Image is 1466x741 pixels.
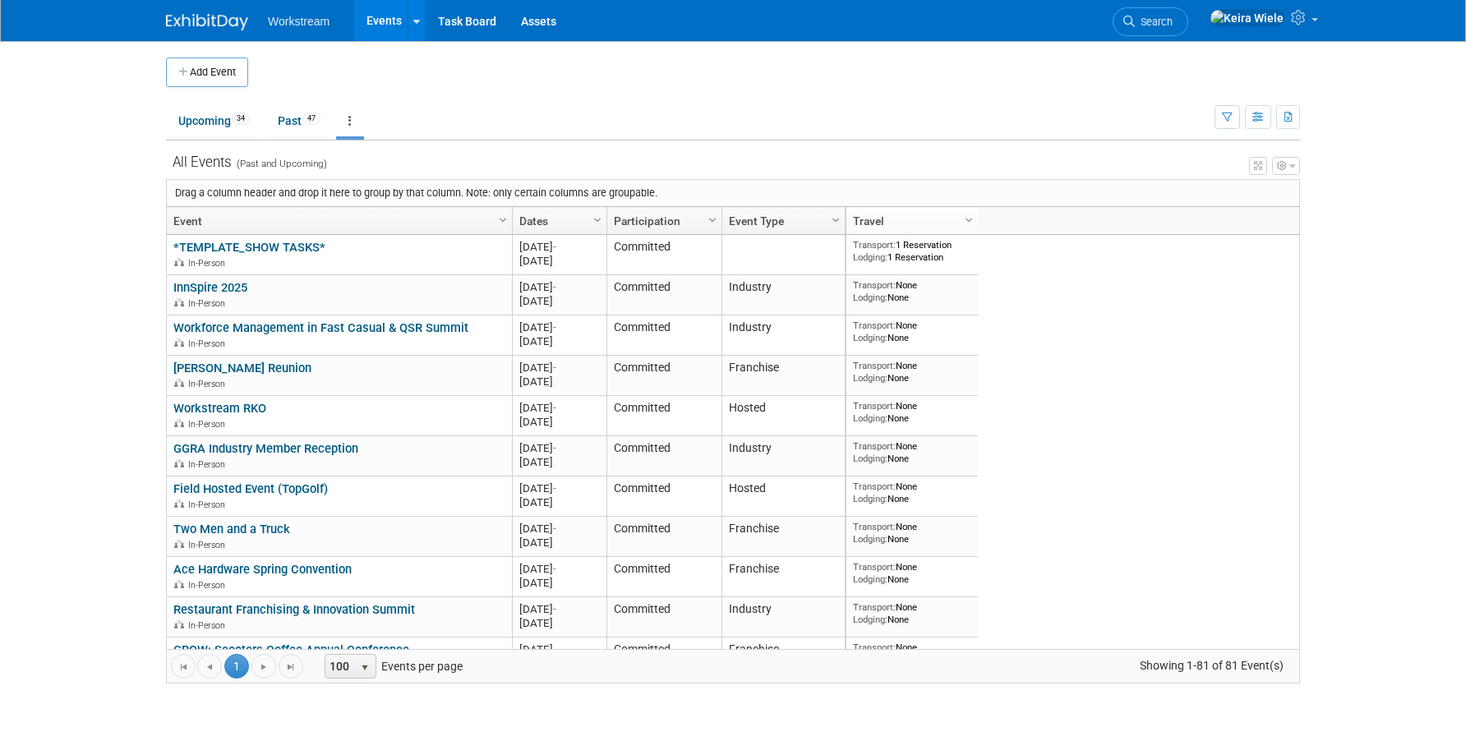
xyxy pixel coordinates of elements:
[519,455,599,469] div: [DATE]
[853,642,896,653] span: Transport:
[721,275,845,315] td: Industry
[188,580,230,591] span: In-Person
[519,320,599,334] div: [DATE]
[519,616,599,630] div: [DATE]
[853,573,887,585] span: Lodging:
[721,396,845,436] td: Hosted
[553,402,556,414] span: -
[961,207,979,232] a: Column Settings
[171,654,196,679] a: Go to the first page
[173,602,415,617] a: Restaurant Franchising & Innovation Summit
[519,562,599,576] div: [DATE]
[853,251,887,263] span: Lodging:
[197,654,222,679] a: Go to the previous page
[1135,16,1173,28] span: Search
[721,436,845,476] td: Industry
[188,298,230,309] span: In-Person
[853,239,896,251] span: Transport:
[166,140,1300,173] div: All Events
[853,614,887,625] span: Lodging:
[853,360,972,384] div: None None
[606,315,721,356] td: Committed
[203,660,216,674] span: Go to the previous page
[853,561,972,585] div: None None
[519,294,599,308] div: [DATE]
[174,540,184,548] img: In-Person Event
[173,320,468,335] a: Workforce Management in Fast Casual & QSR Summit
[519,401,599,415] div: [DATE]
[519,522,599,536] div: [DATE]
[853,521,972,545] div: None None
[268,15,330,28] span: Workstream
[606,597,721,637] td: Committed
[1210,9,1284,27] img: Keira Wiele
[606,396,721,436] td: Committed
[519,240,599,254] div: [DATE]
[589,207,607,232] a: Column Settings
[174,338,184,347] img: In-Person Event
[174,620,184,628] img: In-Person Event
[166,58,248,87] button: Add Event
[174,499,184,508] img: In-Person Event
[553,442,556,454] span: -
[1125,654,1299,677] span: Showing 1-81 of 81 Event(s)
[495,207,513,232] a: Column Settings
[519,361,599,375] div: [DATE]
[519,481,599,495] div: [DATE]
[173,207,501,235] a: Event
[553,321,556,334] span: -
[302,113,320,125] span: 47
[853,481,972,504] div: None None
[174,580,184,588] img: In-Person Event
[828,207,846,232] a: Column Settings
[606,557,721,597] td: Committed
[519,536,599,550] div: [DATE]
[304,654,479,679] span: Events per page
[829,214,842,227] span: Column Settings
[721,637,845,678] td: Franchise
[188,499,230,510] span: In-Person
[519,415,599,429] div: [DATE]
[606,517,721,557] td: Committed
[614,207,711,235] a: Participation
[729,207,834,235] a: Event Type
[853,453,887,464] span: Lodging:
[853,521,896,532] span: Transport:
[721,476,845,517] td: Hosted
[188,540,230,550] span: In-Person
[853,292,887,303] span: Lodging:
[265,105,333,136] a: Past47
[962,214,975,227] span: Column Settings
[166,14,248,30] img: ExhibitDay
[166,105,262,136] a: Upcoming34
[325,655,353,678] span: 100
[188,258,230,269] span: In-Person
[853,372,887,384] span: Lodging:
[704,207,722,232] a: Column Settings
[167,180,1299,206] div: Drag a column header and drop it here to group by that column. Note: only certain columns are gro...
[232,158,327,169] span: (Past and Upcoming)
[188,379,230,389] span: In-Person
[174,419,184,427] img: In-Person Event
[173,240,325,255] a: *TEMPLATE_SHOW TASKS*
[721,356,845,396] td: Franchise
[853,207,967,235] a: Travel
[496,214,509,227] span: Column Settings
[1113,7,1188,36] a: Search
[853,533,887,545] span: Lodging:
[519,495,599,509] div: [DATE]
[279,654,303,679] a: Go to the last page
[853,642,972,665] div: None None
[173,280,247,295] a: InnSpire 2025
[853,440,972,464] div: None None
[519,207,596,235] a: Dates
[173,401,266,416] a: Workstream RKO
[853,279,896,291] span: Transport:
[706,214,719,227] span: Column Settings
[606,476,721,517] td: Committed
[232,113,250,125] span: 34
[721,597,845,637] td: Industry
[553,361,556,374] span: -
[173,361,311,375] a: [PERSON_NAME] Reunion
[606,436,721,476] td: Committed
